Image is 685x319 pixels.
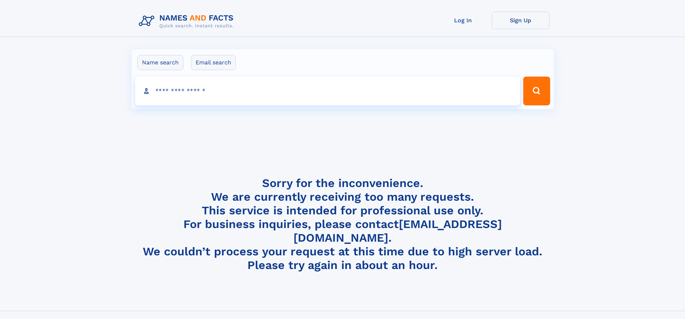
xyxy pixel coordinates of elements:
[135,77,520,105] input: search input
[136,12,239,31] img: Logo Names and Facts
[434,12,492,29] a: Log In
[293,217,502,245] a: [EMAIL_ADDRESS][DOMAIN_NAME]
[492,12,549,29] a: Sign Up
[191,55,236,70] label: Email search
[137,55,183,70] label: Name search
[523,77,550,105] button: Search Button
[136,176,549,272] h4: Sorry for the inconvenience. We are currently receiving too many requests. This service is intend...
